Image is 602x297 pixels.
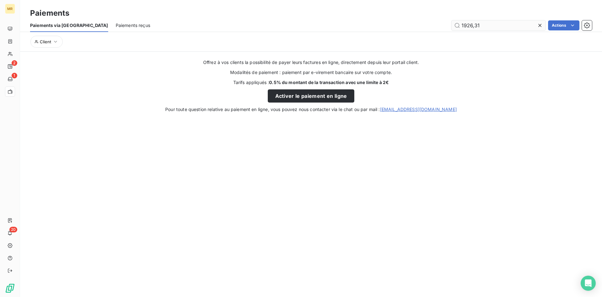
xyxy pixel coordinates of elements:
[581,276,596,291] div: Open Intercom Messenger
[5,4,15,14] div: MR
[116,22,150,29] span: Paiements reçus
[12,73,17,78] span: 1
[269,80,389,85] strong: 0.5% du montant de la transaction avec une limite à 2€
[5,283,15,293] img: Logo LeanPay
[30,8,69,19] h3: Paiements
[268,89,355,103] button: Activer le paiement en ligne
[30,36,63,48] button: Client
[380,107,457,112] a: [EMAIL_ADDRESS][DOMAIN_NAME]
[230,69,392,76] span: Modalités de paiement : paiement par e-virement bancaire sur votre compte.
[12,60,17,66] span: 2
[30,22,108,29] span: Paiements via [GEOGRAPHIC_DATA]
[165,106,457,113] span: Pour toute question relative au paiement en ligne, vous pouvez nous contacter via le chat ou par ...
[203,59,419,66] span: Offrez à vos clients la possibilité de payer leurs factures en ligne, directement depuis leur por...
[9,227,17,232] span: 20
[233,79,389,86] span: Tarifs appliqués :
[451,20,546,30] input: Rechercher
[548,20,579,30] button: Actions
[40,39,51,44] span: Client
